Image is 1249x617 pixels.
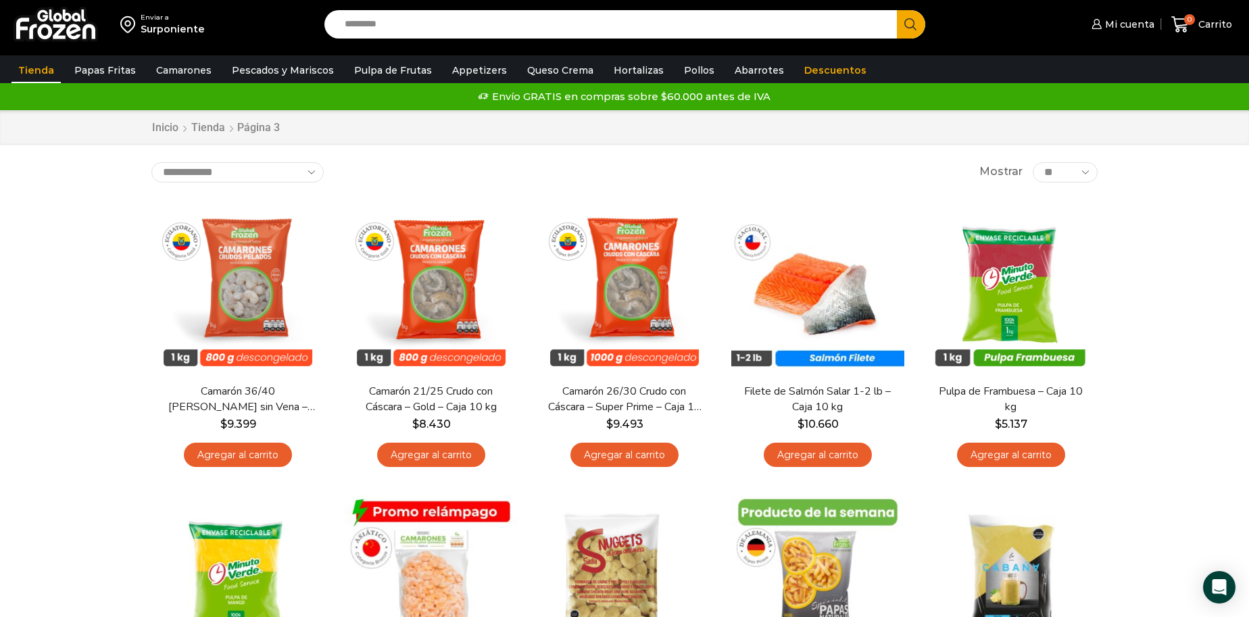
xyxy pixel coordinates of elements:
[149,57,218,83] a: Camarones
[606,418,613,430] span: $
[120,13,141,36] img: address-field-icon.svg
[957,443,1065,468] a: Agregar al carrito: “Pulpa de Frambuesa - Caja 10 kg”
[1195,18,1232,31] span: Carrito
[377,443,485,468] a: Agregar al carrito: “Camarón 21/25 Crudo con Cáscara - Gold - Caja 10 kg”
[412,418,451,430] bdi: 8.430
[1184,14,1195,25] span: 0
[798,418,804,430] span: $
[141,22,205,36] div: Surponiente
[995,418,1027,430] bdi: 5.137
[151,162,324,182] select: Pedido de la tienda
[740,384,896,415] a: Filete de Salmón Salar 1-2 lb – Caja 10 kg
[979,164,1023,180] span: Mostrar
[151,120,179,136] a: Inicio
[1088,11,1154,38] a: Mi cuenta
[68,57,143,83] a: Papas Fritas
[798,418,839,430] bdi: 10.660
[160,384,316,415] a: Camarón 36/40 [PERSON_NAME] sin Vena – Gold – Caja 10 kg
[353,384,509,415] a: Camarón 21/25 Crudo con Cáscara – Gold – Caja 10 kg
[798,57,873,83] a: Descuentos
[570,443,679,468] a: Agregar al carrito: “Camarón 26/30 Crudo con Cáscara - Super Prime - Caja 10 kg”
[520,57,600,83] a: Queso Crema
[412,418,419,430] span: $
[1102,18,1154,31] span: Mi cuenta
[607,57,670,83] a: Hortalizas
[897,10,925,39] button: Search button
[547,384,702,415] a: Camarón 26/30 Crudo con Cáscara – Super Prime – Caja 10 kg
[141,13,205,22] div: Enviar a
[184,443,292,468] a: Agregar al carrito: “Camarón 36/40 Crudo Pelado sin Vena - Gold - Caja 10 kg”
[995,418,1002,430] span: $
[764,443,872,468] a: Agregar al carrito: “Filete de Salmón Salar 1-2 lb – Caja 10 kg”
[728,57,791,83] a: Abarrotes
[220,418,227,430] span: $
[445,57,514,83] a: Appetizers
[220,418,256,430] bdi: 9.399
[225,57,341,83] a: Pescados y Mariscos
[11,57,61,83] a: Tienda
[1168,9,1235,41] a: 0 Carrito
[1203,571,1235,603] div: Open Intercom Messenger
[237,121,280,134] span: Página 3
[347,57,439,83] a: Pulpa de Frutas
[191,120,226,136] a: Tienda
[933,384,1089,415] a: Pulpa de Frambuesa – Caja 10 kg
[606,418,643,430] bdi: 9.493
[677,57,721,83] a: Pollos
[151,120,283,136] nav: Breadcrumb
